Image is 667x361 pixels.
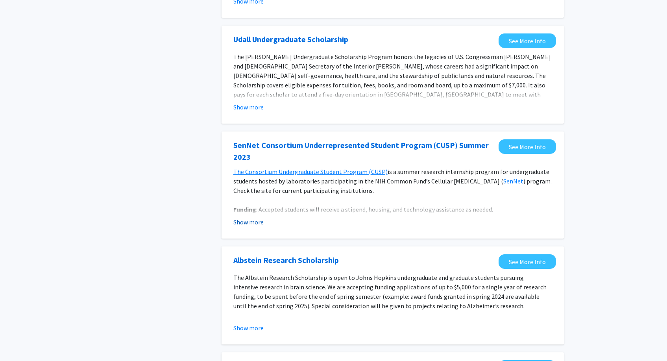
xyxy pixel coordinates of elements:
a: Opens in a new tab [233,254,339,266]
a: Opens in a new tab [233,139,495,163]
iframe: Chat [6,326,33,355]
a: The Consortium Undergraduate Student Program (CUSP) [233,168,388,176]
a: Opens in a new tab [233,33,348,45]
button: Show more [233,323,264,333]
p: is a summer research internship program for undergraduate students hosted by laboratories partici... [233,167,552,195]
button: Show more [233,217,264,227]
strong: Funding [233,205,256,213]
a: Opens in a new tab [499,254,556,269]
a: Opens in a new tab [499,139,556,154]
p: : Accepted students will receive a stipend, housing, and technology assistance as needed. [233,205,552,214]
span: The [PERSON_NAME] Undergraduate Scholarship Program honors the legacies of U.S. Congressman [PERS... [233,53,551,117]
p: The Albstein Research Scholarship is open to Johns Hopkins undergraduate and graduate students pu... [233,273,552,311]
a: SenNet [503,177,523,185]
a: Opens in a new tab [499,33,556,48]
button: Show more [233,102,264,112]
